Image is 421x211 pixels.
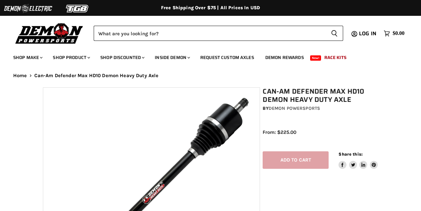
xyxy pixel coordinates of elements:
[34,73,159,78] span: Can-Am Defender Max HD10 Demon Heavy Duty Axle
[339,151,378,169] aside: Share this:
[356,31,380,37] a: Log in
[380,29,408,38] a: $0.00
[13,21,85,45] img: Demon Powersports
[260,51,309,64] a: Demon Rewards
[8,51,47,64] a: Shop Make
[48,51,94,64] a: Shop Product
[195,51,259,64] a: Request Custom Axles
[95,51,148,64] a: Shop Discounted
[359,29,376,38] span: Log in
[263,129,296,135] span: From: $225.00
[263,87,381,104] h1: Can-Am Defender Max HD10 Demon Heavy Duty Axle
[263,105,381,112] div: by
[150,51,194,64] a: Inside Demon
[310,55,321,61] span: New!
[269,105,320,111] a: Demon Powersports
[3,2,53,15] img: Demon Electric Logo 2
[326,26,343,41] button: Search
[8,48,403,64] ul: Main menu
[94,26,343,41] form: Product
[319,51,351,64] a: Race Kits
[94,26,326,41] input: Search
[393,30,405,37] span: $0.00
[13,73,27,78] a: Home
[53,2,102,15] img: TGB Logo 2
[339,152,362,157] span: Share this:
